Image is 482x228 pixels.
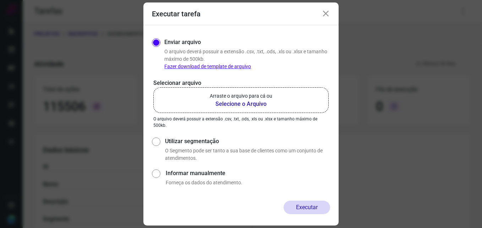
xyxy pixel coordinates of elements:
p: Forneça os dados do atendimento. [166,179,330,186]
label: Utilizar segmentação [165,137,330,146]
p: Selecionar arquivo [153,79,329,87]
label: Informar manualmente [166,169,330,178]
h3: Executar tarefa [152,10,201,18]
p: O arquivo deverá possuir a extensão .csv, .txt, .ods, .xls ou .xlsx e tamanho máximo de 500kb. [153,116,329,129]
button: Executar [284,201,330,214]
label: Enviar arquivo [164,38,201,47]
p: Arraste o arquivo para cá ou [210,92,272,100]
p: O Segmento pode ser tanto a sua base de clientes como um conjunto de atendimentos. [165,147,330,162]
a: Fazer download de template de arquivo [164,64,251,69]
b: Selecione o Arquivo [210,100,272,108]
p: O arquivo deverá possuir a extensão .csv, .txt, .ods, .xls ou .xlsx e tamanho máximo de 500kb. [164,48,330,70]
